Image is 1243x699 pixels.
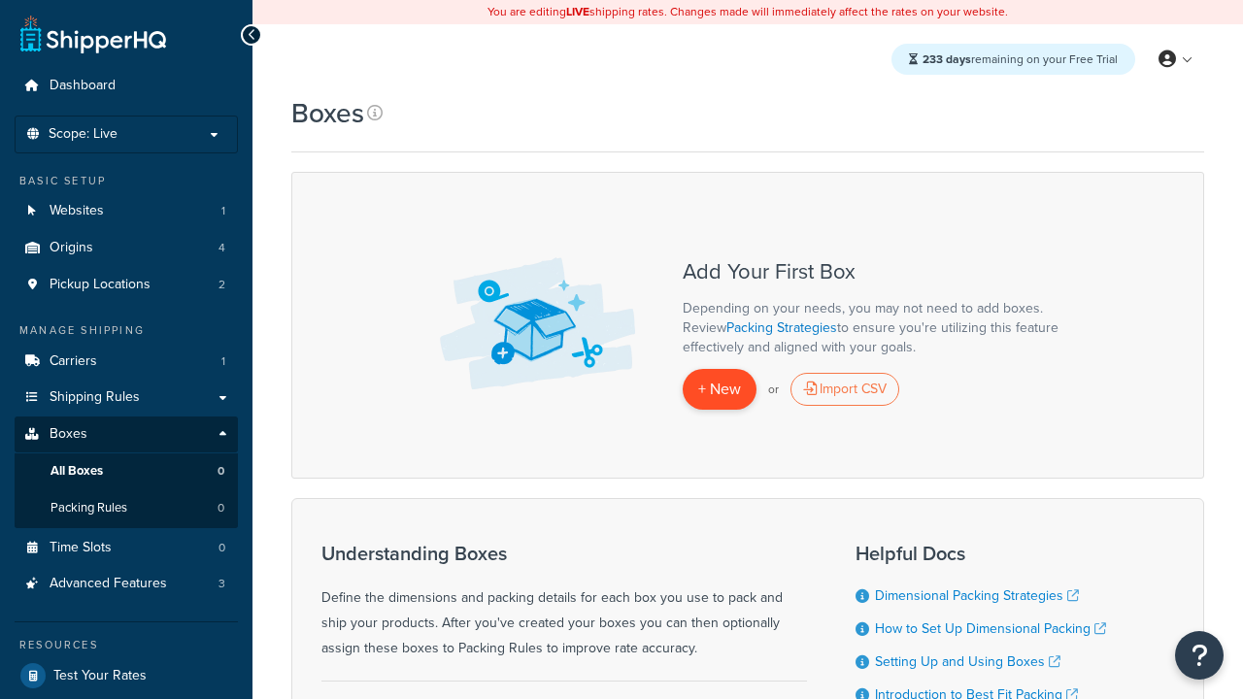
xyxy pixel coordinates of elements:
a: Boxes [15,416,238,452]
a: Setting Up and Using Boxes [875,651,1060,672]
a: Origins 4 [15,230,238,266]
div: Define the dimensions and packing details for each box you use to pack and ship your products. Af... [321,543,807,661]
h1: Boxes [291,94,364,132]
span: 2 [218,277,225,293]
li: Time Slots [15,530,238,566]
a: How to Set Up Dimensional Packing [875,618,1106,639]
h3: Add Your First Box [683,260,1071,283]
p: or [768,376,779,403]
li: Boxes [15,416,238,527]
div: Import CSV [790,373,899,406]
li: Origins [15,230,238,266]
span: 3 [218,576,225,592]
b: LIVE [566,3,589,20]
a: + New [683,369,756,409]
span: Shipping Rules [50,389,140,406]
a: Advanced Features 3 [15,566,238,602]
div: remaining on your Free Trial [891,44,1135,75]
div: Basic Setup [15,173,238,189]
span: Time Slots [50,540,112,556]
span: 4 [218,240,225,256]
a: Dashboard [15,68,238,104]
span: 1 [221,203,225,219]
span: 1 [221,353,225,370]
div: Resources [15,637,238,653]
span: Scope: Live [49,126,118,143]
button: Open Resource Center [1175,631,1224,680]
a: Dimensional Packing Strategies [875,585,1079,606]
span: Advanced Features [50,576,167,592]
span: 0 [218,500,224,516]
a: ShipperHQ Home [20,15,166,53]
a: Websites 1 [15,193,238,229]
li: Packing Rules [15,490,238,526]
span: Test Your Rates [53,668,147,684]
span: Carriers [50,353,97,370]
a: Packing Strategies [726,317,837,338]
a: Packing Rules 0 [15,490,238,526]
span: 0 [218,463,224,480]
a: Pickup Locations 2 [15,267,238,303]
li: Carriers [15,344,238,380]
h3: Helpful Docs [856,543,1160,564]
a: Shipping Rules [15,380,238,416]
li: Websites [15,193,238,229]
a: All Boxes 0 [15,453,238,489]
a: Test Your Rates [15,658,238,693]
li: Advanced Features [15,566,238,602]
strong: 233 days [923,50,971,68]
span: Websites [50,203,104,219]
p: Depending on your needs, you may not need to add boxes. Review to ensure you're utilizing this fe... [683,299,1071,357]
a: Carriers 1 [15,344,238,380]
span: Origins [50,240,93,256]
li: All Boxes [15,453,238,489]
span: + New [698,378,741,400]
li: Pickup Locations [15,267,238,303]
span: Dashboard [50,78,116,94]
span: Pickup Locations [50,277,151,293]
span: 0 [218,540,225,556]
span: All Boxes [50,463,103,480]
h3: Understanding Boxes [321,543,807,564]
div: Manage Shipping [15,322,238,339]
span: Packing Rules [50,500,127,516]
span: Boxes [50,426,87,443]
a: Time Slots 0 [15,530,238,566]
